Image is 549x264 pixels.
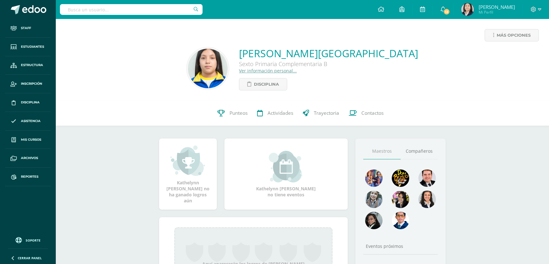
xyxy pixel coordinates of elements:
span: Mis cursos [21,137,41,142]
a: Compañeros [401,143,438,159]
span: Staff [21,26,31,31]
span: Estudiantes [21,44,44,49]
a: Contactos [344,101,388,126]
a: Soporte [8,236,48,244]
a: Punteos [213,101,252,126]
a: [PERSON_NAME][GEOGRAPHIC_DATA] [239,46,418,60]
img: event_small.png [269,151,303,182]
span: 12 [443,8,450,15]
a: Maestros [363,143,401,159]
span: Actividades [268,110,293,116]
div: Sexto Primaria Complementaria B [239,60,418,68]
span: Contactos [361,110,384,116]
span: Soporte [26,238,41,243]
img: ab5b52e538c9069687ecb61632cf326d.png [461,3,474,16]
img: 88256b496371d55dc06d1c3f8a5004f4.png [365,169,383,187]
a: Disciplina [5,93,51,112]
span: Inscripción [21,81,42,86]
img: 45bd7986b8947ad7e5894cbc9b781108.png [365,191,383,208]
div: Kathelynn [PERSON_NAME] no tiene eventos [254,151,318,198]
img: 6377130e5e35d8d0020f001f75faf696.png [365,212,383,229]
div: Kathelynn [PERSON_NAME] no ha ganado logros aún [165,145,210,204]
img: 07eb4d60f557dd093c6c8aea524992b7.png [392,212,409,229]
a: Estudiantes [5,38,51,56]
img: d5ab86adb7f6835edd30ef2003869a22.png [188,49,228,88]
a: Estructura [5,56,51,75]
span: Más opciones [497,29,531,41]
span: Punteos [229,110,248,116]
span: Cerrar panel [18,256,42,260]
a: Reportes [5,168,51,186]
img: achievement_small.png [171,145,205,176]
span: Archivos [21,156,38,161]
a: Staff [5,19,51,38]
a: Inscripción [5,75,51,93]
a: Asistencia [5,112,51,131]
a: Trayectoria [298,101,344,126]
img: 79570d67cb4e5015f1d97fde0ec62c05.png [418,169,436,187]
a: Disciplina [239,78,287,90]
span: Reportes [21,174,38,179]
span: Asistencia [21,119,41,124]
span: [PERSON_NAME] [479,4,515,10]
span: Trayectoria [314,110,339,116]
a: Mis cursos [5,131,51,149]
span: Disciplina [254,78,279,90]
span: Disciplina [21,100,40,105]
span: Estructura [21,63,43,68]
a: Archivos [5,149,51,168]
a: Actividades [252,101,298,126]
span: Mi Perfil [479,9,515,15]
input: Busca un usuario... [60,4,203,15]
img: 29fc2a48271e3f3676cb2cb292ff2552.png [392,169,409,187]
img: 7e15a45bc4439684581270cc35259faa.png [418,191,436,208]
a: Ver información personal... [239,68,297,74]
img: ddcb7e3f3dd5693f9a3e043a79a89297.png [392,191,409,208]
a: Más opciones [485,29,539,41]
div: Eventos próximos [363,243,438,249]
